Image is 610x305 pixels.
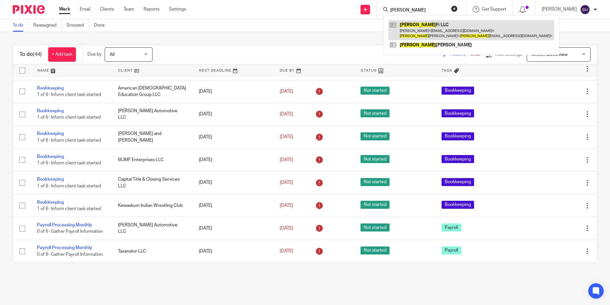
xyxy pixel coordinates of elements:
[192,149,273,171] td: [DATE]
[94,19,109,32] a: Done
[37,92,101,97] span: 1 of 6 · Inform client task started
[361,109,390,117] span: Not started
[66,19,89,32] a: Snoozed
[37,161,101,165] span: 1 of 6 · Inform client task started
[112,194,193,217] td: Kewaskum Indian Wrestling Club
[532,52,568,57] span: Select saved view
[112,217,193,240] td: [PERSON_NAME] Automotive LLC
[112,80,193,103] td: American [DEMOGRAPHIC_DATA] Education Group LLC
[542,6,577,12] p: [PERSON_NAME]
[13,5,45,14] img: Pixie
[442,109,474,117] span: Bookkeeping
[144,6,160,12] a: Reports
[112,171,193,194] td: Capital Title & Closing Services LLC
[192,240,273,262] td: [DATE]
[37,154,64,159] a: Bookkeeping
[87,51,101,58] p: Due by
[37,246,92,250] a: Payroll Processing Monthly
[192,126,273,148] td: [DATE]
[80,6,90,12] a: Email
[361,87,390,95] span: Not started
[580,4,590,15] img: svg%3E
[37,252,103,257] span: 0 of 6 · Gather Payroll Information
[280,226,293,231] span: [DATE]
[37,200,64,205] a: Bookkeeping
[37,86,64,90] a: Bookkeeping
[37,109,64,113] a: Bookkeeping
[100,6,114,12] a: Clients
[442,223,461,231] span: Payroll
[442,201,474,209] span: Bookkeeping
[59,6,70,12] a: Work
[280,112,293,116] span: [DATE]
[361,132,390,140] span: Not started
[112,240,193,262] td: Taxanator LLC
[361,178,390,186] span: Not started
[110,52,115,57] span: All
[112,149,193,171] td: MJMF Enterprises LLC
[37,131,64,136] a: Bookkeeping
[37,115,101,120] span: 1 of 6 · Inform client task started
[192,103,273,126] td: [DATE]
[361,201,390,209] span: Not started
[280,180,293,185] span: [DATE]
[280,135,293,139] span: [DATE]
[442,178,474,186] span: Bookkeeping
[112,126,193,148] td: [PERSON_NAME] and [PERSON_NAME]
[280,89,293,94] span: [DATE]
[37,230,103,234] span: 0 of 6 · Gather Payroll Information
[19,51,42,58] h1: To do
[442,155,474,163] span: Bookkeeping
[112,103,193,126] td: [PERSON_NAME] Automotive LLC
[361,155,390,163] span: Not started
[192,171,273,194] td: [DATE]
[13,19,28,32] a: To do
[280,158,293,162] span: [DATE]
[280,203,293,208] span: [DATE]
[33,52,42,57] span: (44)
[37,184,101,188] span: 1 of 6 · Inform client task started
[192,80,273,103] td: [DATE]
[33,19,62,32] a: Reassigned
[361,246,390,254] span: Not started
[192,194,273,217] td: [DATE]
[37,138,101,143] span: 1 of 6 · Inform client task started
[442,87,474,95] span: Bookkeeping
[169,6,186,12] a: Settings
[37,177,64,182] a: Bookkeeping
[37,223,92,227] a: Payroll Processing Monthly
[361,223,390,231] span: Not started
[442,132,474,140] span: Bookkeeping
[123,6,134,12] a: Team
[442,246,461,254] span: Payroll
[37,207,101,211] span: 1 of 6 · Inform client task started
[280,249,293,254] span: [DATE]
[48,47,76,62] a: + Add task
[451,5,457,12] button: Clear
[482,7,506,12] span: Get Support
[442,69,452,72] span: Tags
[192,217,273,240] td: [DATE]
[390,8,447,13] input: Search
